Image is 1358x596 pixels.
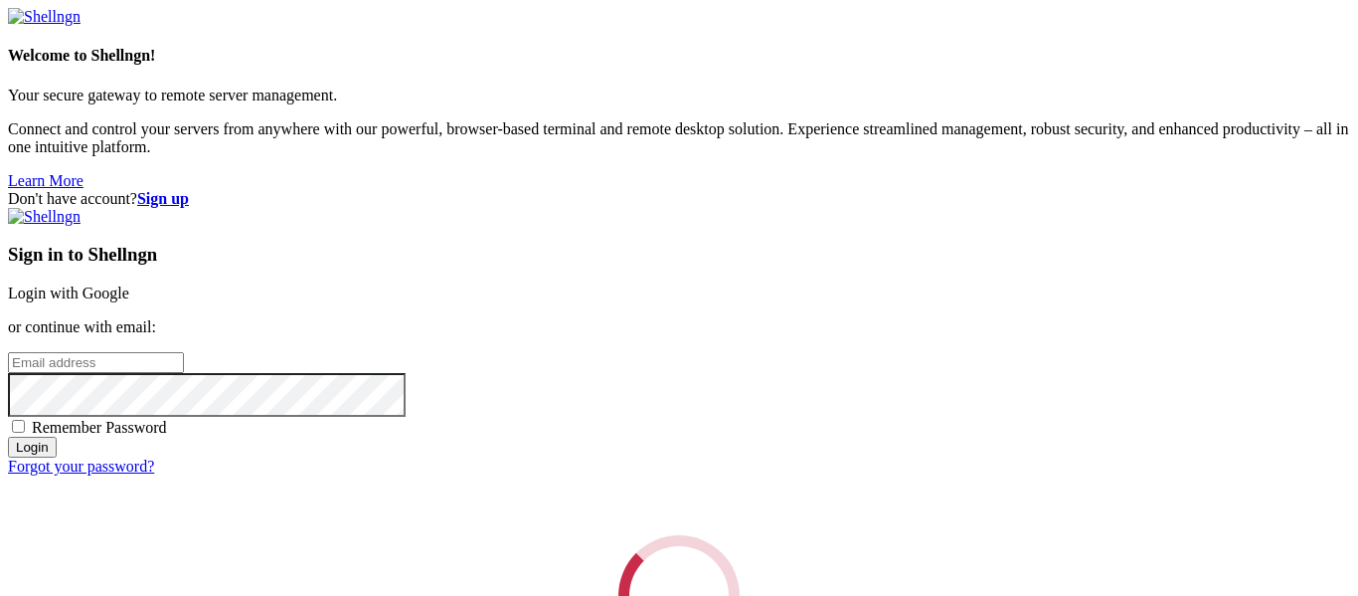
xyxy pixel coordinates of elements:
div: Don't have account? [8,190,1350,208]
a: Login with Google [8,285,129,301]
p: or continue with email: [8,318,1350,336]
input: Remember Password [12,420,25,433]
img: Shellngn [8,8,81,26]
input: Email address [8,352,184,373]
p: Your secure gateway to remote server management. [8,87,1350,104]
span: Remember Password [32,419,167,436]
a: Forgot your password? [8,458,154,475]
a: Sign up [137,190,189,207]
h4: Welcome to Shellngn! [8,47,1350,65]
input: Login [8,437,57,458]
h3: Sign in to Shellngn [8,244,1350,266]
p: Connect and control your servers from anywhere with our powerful, browser-based terminal and remo... [8,120,1350,156]
img: Shellngn [8,208,81,226]
a: Learn More [8,172,84,189]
